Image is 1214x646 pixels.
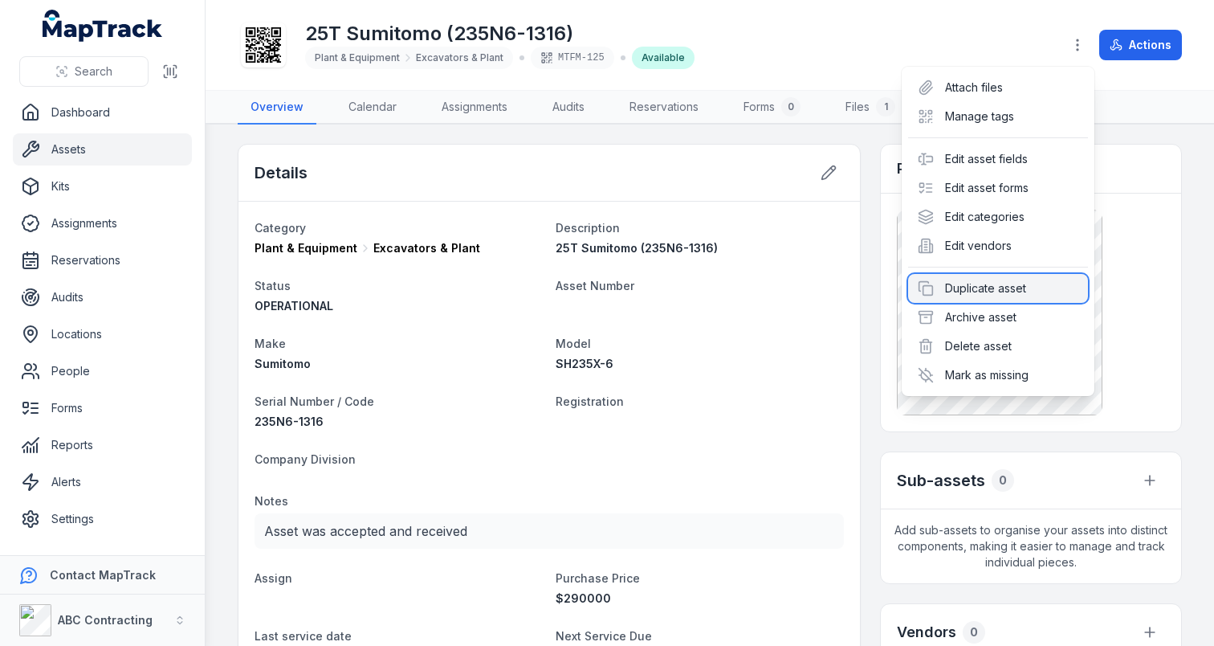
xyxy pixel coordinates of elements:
[908,102,1088,131] div: Manage tags
[908,231,1088,260] div: Edit vendors
[908,274,1088,303] div: Duplicate asset
[908,145,1088,174] div: Edit asset fields
[908,361,1088,390] div: Mark as missing
[908,303,1088,332] div: Archive asset
[908,174,1088,202] div: Edit asset forms
[908,332,1088,361] div: Delete asset
[908,73,1088,102] div: Attach files
[908,202,1088,231] div: Edit categories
